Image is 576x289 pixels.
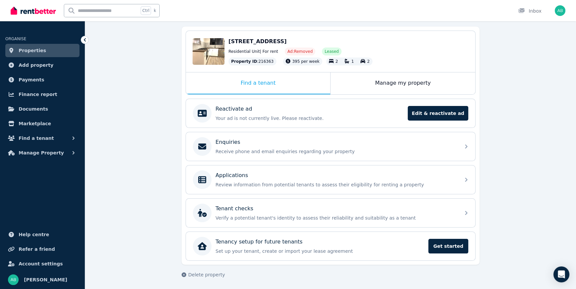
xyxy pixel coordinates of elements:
div: Open Intercom Messenger [553,266,569,282]
a: Account settings [5,257,79,270]
span: ORGANISE [5,37,26,41]
span: Residential Unit | For rent [228,49,278,54]
p: Verify a potential tenant's identity to assess their reliability and suitability as a tenant [216,215,456,221]
span: Delete property [188,271,225,278]
span: 395 per week [292,59,320,64]
p: Receive phone and email enquiries regarding your property [216,148,456,155]
span: [STREET_ADDRESS] [228,38,287,45]
a: Finance report [5,88,79,101]
div: : 216363 [228,57,276,65]
span: Account settings [19,260,63,268]
img: RentBetter [11,6,56,16]
span: Finance report [19,90,57,98]
span: 2 [367,59,370,64]
p: Set up your tenant, create or import your lease agreement [216,248,424,254]
div: Manage my property [331,72,475,94]
span: Marketplace [19,120,51,128]
span: Refer a friend [19,245,55,253]
span: Edit & reactivate ad [408,106,468,121]
a: Add property [5,58,79,72]
p: Applications [216,171,248,179]
span: Find a tenant [19,134,54,142]
span: k [154,8,156,13]
p: Enquiries [216,138,240,146]
div: Inbox [518,8,541,14]
div: Find a tenant [186,72,330,94]
a: Refer a friend [5,242,79,256]
a: Marketplace [5,117,79,130]
img: anish babu [555,5,565,16]
span: Get started [428,239,468,253]
button: Manage Property [5,146,79,159]
p: Tenant checks [216,205,253,213]
span: Documents [19,105,48,113]
a: Reactivate adYour ad is not currently live. Please reactivate.Edit & reactivate ad [186,99,475,128]
span: 2 [336,59,338,64]
button: Find a tenant [5,132,79,145]
p: Review information from potential tenants to assess their eligibility for renting a property [216,181,456,188]
a: ApplicationsReview information from potential tenants to assess their eligibility for renting a p... [186,165,475,194]
span: Manage Property [19,149,64,157]
span: Property ID [231,59,257,64]
a: Tenant checksVerify a potential tenant's identity to assess their reliability and suitability as ... [186,199,475,227]
span: Ctrl [141,6,151,15]
a: Help centre [5,228,79,241]
p: Tenancy setup for future tenants [216,238,302,246]
button: Delete property [182,271,225,278]
a: Documents [5,102,79,116]
span: Add property [19,61,54,69]
span: Properties [19,47,46,54]
span: 1 [351,59,354,64]
p: Your ad is not currently live. Please reactivate. [216,115,404,122]
a: Tenancy setup for future tenantsSet up your tenant, create or import your lease agreementGet started [186,232,475,260]
span: Payments [19,76,44,84]
span: Ad: Removed [287,49,313,54]
span: Leased [325,49,339,54]
span: Help centre [19,231,49,239]
a: Payments [5,73,79,86]
img: anish babu [8,274,19,285]
span: [PERSON_NAME] [24,276,67,284]
p: Reactivate ad [216,105,252,113]
a: Properties [5,44,79,57]
a: EnquiriesReceive phone and email enquiries regarding your property [186,132,475,161]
